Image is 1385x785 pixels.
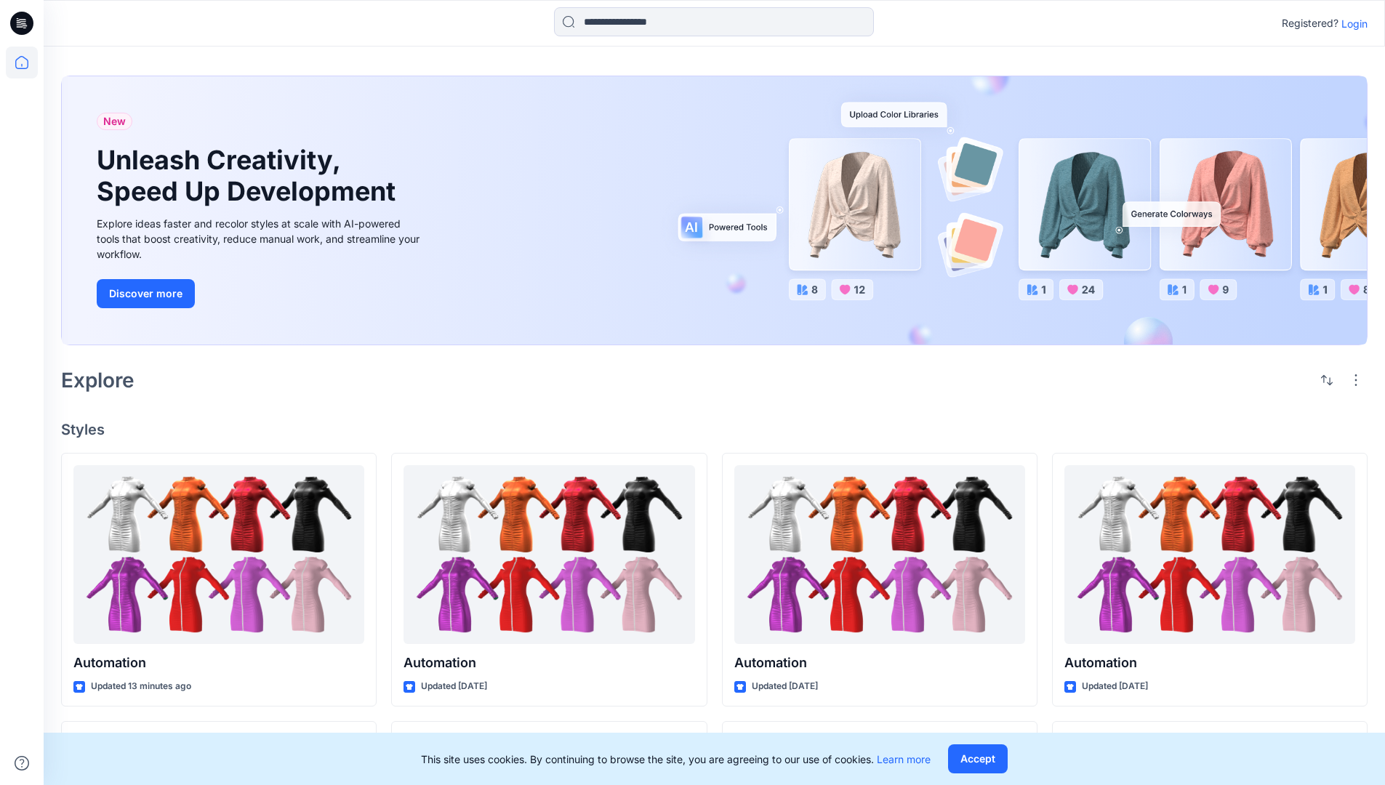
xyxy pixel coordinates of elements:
[734,465,1025,645] a: Automation
[877,753,931,765] a: Learn more
[97,279,424,308] a: Discover more
[97,216,424,262] div: Explore ideas faster and recolor styles at scale with AI-powered tools that boost creativity, red...
[97,279,195,308] button: Discover more
[73,465,364,645] a: Automation
[61,421,1368,438] h4: Styles
[1282,15,1338,32] p: Registered?
[421,752,931,767] p: This site uses cookies. By continuing to browse the site, you are agreeing to our use of cookies.
[1064,465,1355,645] a: Automation
[91,679,191,694] p: Updated 13 minutes ago
[948,744,1008,773] button: Accept
[734,653,1025,673] p: Automation
[421,679,487,694] p: Updated [DATE]
[404,465,694,645] a: Automation
[61,369,135,392] h2: Explore
[1064,653,1355,673] p: Automation
[404,653,694,673] p: Automation
[752,679,818,694] p: Updated [DATE]
[73,653,364,673] p: Automation
[103,113,126,130] span: New
[1082,679,1148,694] p: Updated [DATE]
[97,145,402,207] h1: Unleash Creativity, Speed Up Development
[1341,16,1368,31] p: Login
